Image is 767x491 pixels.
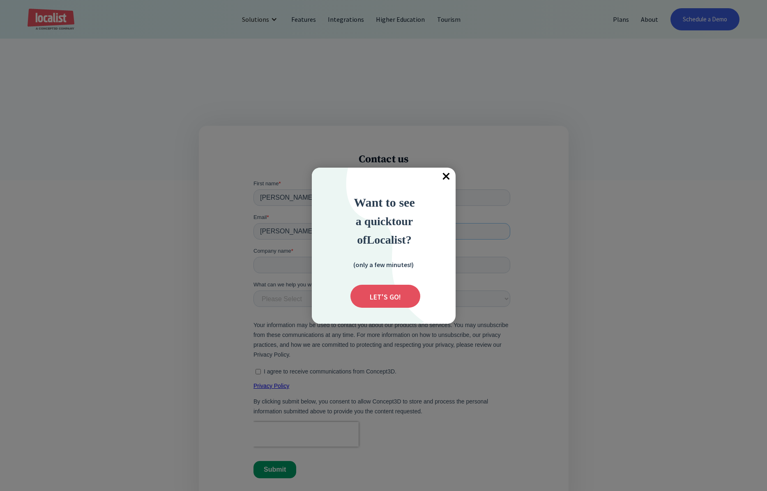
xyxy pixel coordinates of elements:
[130,35,165,41] span: Phone number
[438,168,456,186] div: Close popup
[130,1,155,7] span: Last name
[357,215,413,246] strong: ur of
[10,189,143,195] p: I agree to receive communications from Concept3D.
[130,68,149,74] span: Job title
[438,168,456,186] span: ×
[356,215,392,228] span: a quick
[353,260,414,269] strong: (only a few minutes!)
[354,196,415,209] strong: Want to see
[367,233,412,246] strong: Localist?
[350,285,420,308] div: Submit
[331,193,438,249] div: Want to see a quick tour of Localist?
[342,259,424,270] div: (only a few minutes!)
[2,189,7,195] input: I agree to receive communications from Concept3D.
[392,215,401,228] strong: to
